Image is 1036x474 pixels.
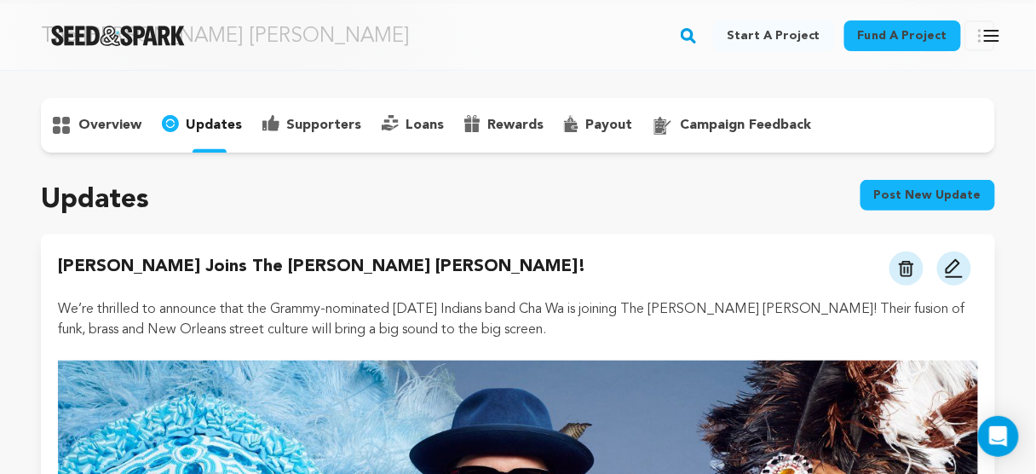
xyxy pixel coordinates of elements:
[944,258,964,279] img: pencil.svg
[78,115,141,136] p: overview
[844,20,961,51] a: Fund a project
[406,115,444,136] p: loans
[713,20,834,51] a: Start a project
[371,112,454,139] button: loans
[186,115,242,136] p: updates
[585,115,632,136] p: payout
[51,26,185,46] a: Seed&Spark Homepage
[252,112,371,139] button: supporters
[860,180,995,211] button: Post new update
[454,112,554,139] button: rewards
[642,112,821,139] button: campaign feedback
[41,112,152,139] button: overview
[487,115,544,136] p: rewards
[286,115,361,136] p: supporters
[978,416,1019,457] div: Open Intercom Messenger
[41,180,149,221] h2: Updates
[51,26,185,46] img: Seed&Spark Logo Dark Mode
[680,115,811,136] p: campaign feedback
[58,255,586,286] h4: [PERSON_NAME] joins The [PERSON_NAME] [PERSON_NAME]!
[554,112,642,139] button: payout
[58,299,978,340] p: We’re thrilled to announce that the Grammy-nominated [DATE] Indians band Cha Wa is joining The [P...
[899,261,914,277] img: trash.svg
[152,112,252,139] button: updates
